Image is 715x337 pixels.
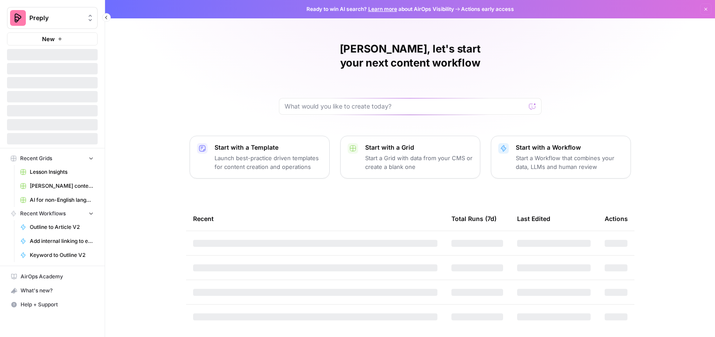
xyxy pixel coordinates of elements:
[7,298,98,312] button: Help + Support
[20,154,52,162] span: Recent Grids
[16,193,98,207] a: AI for non-English languages
[7,207,98,220] button: Recent Workflows
[16,220,98,234] a: Outline to Article V2
[30,237,94,245] span: Add internal linking to existing articles
[42,35,55,43] span: New
[30,182,94,190] span: [PERSON_NAME] content interlinking test - new content
[215,154,322,171] p: Launch best-practice driven templates for content creation and operations
[368,6,397,12] a: Learn more
[16,234,98,248] a: Add internal linking to existing articles
[21,273,94,281] span: AirOps Academy
[30,196,94,204] span: AI for non-English languages
[7,270,98,284] a: AirOps Academy
[491,136,631,179] button: Start with a WorkflowStart a Workflow that combines your data, LLMs and human review
[21,301,94,309] span: Help + Support
[7,152,98,165] button: Recent Grids
[20,210,66,218] span: Recent Workflows
[30,168,94,176] span: Lesson Insights
[16,165,98,179] a: Lesson Insights
[451,207,497,231] div: Total Runs (7d)
[516,143,623,152] p: Start with a Workflow
[7,284,98,298] button: What's new?
[340,136,480,179] button: Start with a GridStart a Grid with data from your CMS or create a blank one
[516,154,623,171] p: Start a Workflow that combines your data, LLMs and human review
[29,14,82,22] span: Preply
[30,251,94,259] span: Keyword to Outline V2
[7,284,97,297] div: What's new?
[16,248,98,262] a: Keyword to Outline V2
[30,223,94,231] span: Outline to Article V2
[193,207,437,231] div: Recent
[365,154,473,171] p: Start a Grid with data from your CMS or create a blank one
[285,102,525,111] input: What would you like to create today?
[461,5,514,13] span: Actions early access
[306,5,454,13] span: Ready to win AI search? about AirOps Visibility
[215,143,322,152] p: Start with a Template
[16,179,98,193] a: [PERSON_NAME] content interlinking test - new content
[7,7,98,29] button: Workspace: Preply
[10,10,26,26] img: Preply Logo
[365,143,473,152] p: Start with a Grid
[605,207,628,231] div: Actions
[279,42,542,70] h1: [PERSON_NAME], let's start your next content workflow
[190,136,330,179] button: Start with a TemplateLaunch best-practice driven templates for content creation and operations
[517,207,550,231] div: Last Edited
[7,32,98,46] button: New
